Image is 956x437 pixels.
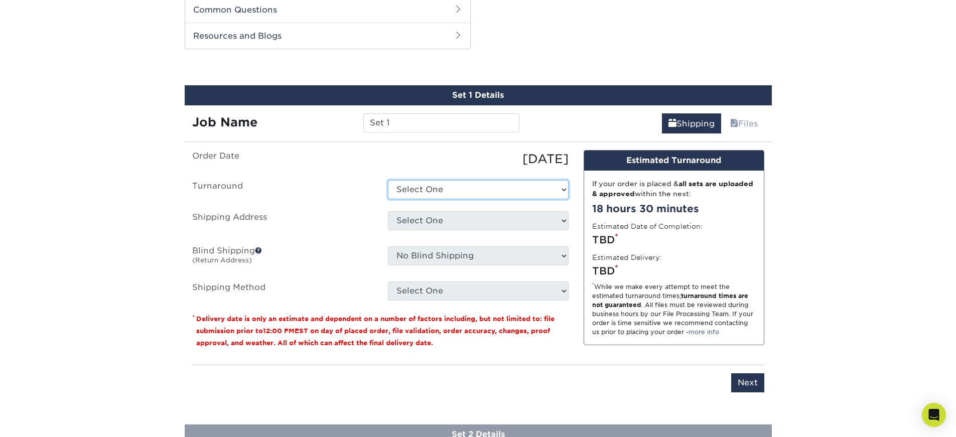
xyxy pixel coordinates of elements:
span: files [730,119,738,128]
a: Shipping [662,113,721,133]
small: Delivery date is only an estimate and dependent on a number of factors including, but not limited... [196,315,555,347]
strong: turnaround times are not guaranteed [592,292,748,309]
div: TBD [592,263,756,278]
a: more info [689,328,719,336]
div: While we make every attempt to meet the estimated turnaround times; . All files must be reviewed ... [592,282,756,337]
label: Shipping Method [185,281,380,301]
h2: Resources and Blogs [185,23,470,49]
a: Files [724,113,764,133]
div: [DATE] [380,150,576,168]
input: Next [731,373,764,392]
strong: Job Name [192,115,257,129]
label: Estimated Date of Completion: [592,221,703,231]
div: Open Intercom Messenger [922,403,946,427]
div: TBD [592,232,756,247]
label: Order Date [185,150,380,168]
div: Set 1 Details [185,85,772,105]
div: Estimated Turnaround [584,151,764,171]
span: shipping [668,119,676,128]
label: Blind Shipping [185,246,380,269]
div: 18 hours 30 minutes [592,201,756,216]
input: Enter a job name [363,113,519,132]
label: Turnaround [185,180,380,199]
div: If your order is placed & within the next: [592,179,756,199]
label: Estimated Delivery: [592,252,661,262]
small: (Return Address) [192,256,252,264]
span: 12:00 PM [263,327,295,335]
label: Shipping Address [185,211,380,234]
